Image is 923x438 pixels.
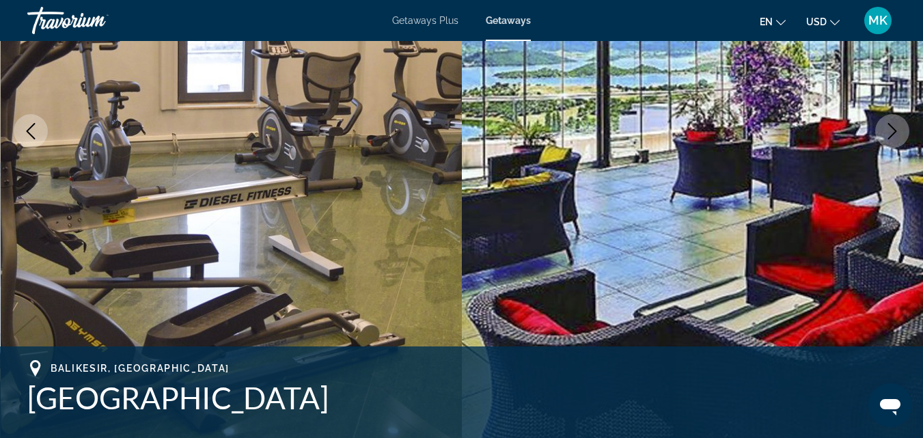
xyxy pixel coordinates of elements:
span: en [760,16,773,27]
span: Balikesir, [GEOGRAPHIC_DATA] [51,363,230,374]
h1: [GEOGRAPHIC_DATA] [27,380,896,415]
a: Getaways [486,15,531,26]
button: User Menu [860,6,896,35]
span: MK [868,14,887,27]
button: Next image [875,114,909,148]
button: Change language [760,12,786,31]
a: Travorium [27,3,164,38]
a: Getaways Plus [392,15,458,26]
span: USD [806,16,827,27]
button: Previous image [14,114,48,148]
iframe: Кнопка запуска окна обмена сообщениями [868,383,912,427]
button: Change currency [806,12,840,31]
